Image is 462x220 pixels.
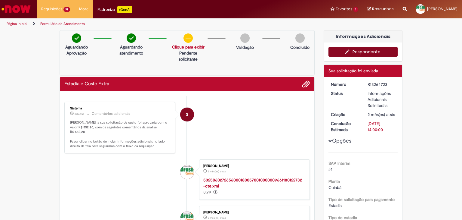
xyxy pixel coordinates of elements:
[180,108,194,121] div: System
[295,33,305,43] img: img-circle-grey.png
[41,6,62,12] span: Requisições
[326,90,363,96] dt: Status
[324,30,402,42] div: Informações Adicionais
[240,33,250,43] img: img-circle-grey.png
[203,164,303,168] div: [PERSON_NAME]
[208,216,226,220] span: 2 mês(es) atrás
[203,177,302,189] a: 53250602726560001800570010000009661180122732-cte.xml
[372,6,394,12] span: Rascunhos
[368,112,395,117] time: 08/07/2025 18:36:22
[75,112,84,116] span: 8d atrás
[368,81,396,87] div: R13264723
[1,3,32,15] img: ServiceNow
[180,165,194,179] div: Flávio Izidoro
[208,216,226,220] time: 08/07/2025 18:31:29
[117,6,132,13] p: +GenAi
[70,107,170,110] div: Sistema
[236,44,254,50] p: Validação
[183,33,193,43] img: circle-minus.png
[63,7,70,12] span: 99
[208,170,226,173] time: 08/07/2025 18:31:38
[328,68,378,74] span: Sua solicitação foi enviada
[208,170,226,173] span: 2 mês(es) atrás
[326,112,363,118] dt: Criação
[117,44,145,56] p: Aguardando atendimento
[302,80,310,88] button: Adicionar anexos
[75,112,84,116] time: 22/08/2025 15:34:52
[5,18,303,30] ul: Trilhas de página
[79,6,88,12] span: More
[336,6,352,12] span: Favoritos
[186,107,188,122] span: S
[367,6,394,12] a: Rascunhos
[92,111,130,116] small: Comentários adicionais
[328,185,341,190] span: Cuiabá
[172,44,205,50] a: Clique para exibir
[72,33,81,43] img: check-circle-green.png
[328,179,340,184] b: Planta
[326,81,363,87] dt: Número
[203,177,303,195] div: 8.99 KB
[368,112,396,118] div: 08/07/2025 18:36:22
[127,33,136,43] img: check-circle-green.png
[326,121,363,133] dt: Conclusão Estimada
[172,50,205,62] p: Pendente solicitante
[328,47,398,57] button: Respondente
[64,81,109,87] h2: Estadia e Custo Extra Histórico de tíquete
[40,21,85,26] a: Formulário de Atendimento
[70,120,170,149] p: [PERSON_NAME], a sua solicitação de custo foi aprovada com o valor R$ 552,20, com os seguintes co...
[328,203,342,208] span: Estadia
[7,21,27,26] a: Página inicial
[368,90,396,108] div: Informações Adicionais Solicitadas
[368,121,396,133] div: [DATE] 14:00:00
[353,7,358,12] span: 1
[328,161,350,166] b: SAP Interim
[203,211,303,214] div: [PERSON_NAME]
[97,6,132,13] div: Padroniza
[328,167,333,172] span: s4
[427,6,457,11] span: [PERSON_NAME]
[290,44,310,50] p: Concluído
[62,44,91,56] p: Aguardando Aprovação
[328,197,395,202] b: Tipo de solicitação para pagamento
[368,112,395,117] span: 2 mês(es) atrás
